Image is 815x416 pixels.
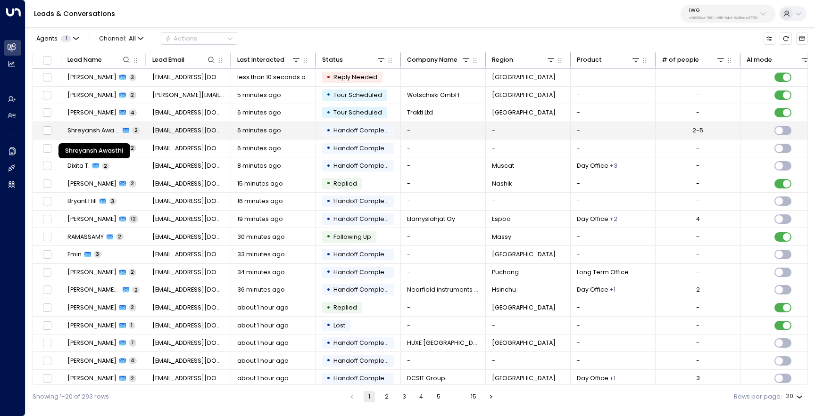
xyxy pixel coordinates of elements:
[67,357,116,365] span: Matt Portt
[492,268,519,277] span: Puchong
[33,33,82,44] button: Agents1
[152,303,225,312] span: elise.lopvet@protonmail.com
[237,339,289,347] span: about 1 hour ago
[237,55,284,65] div: Last Interacted
[492,285,516,294] span: Hsinchu
[450,391,462,402] div: …
[333,162,395,170] span: Handoff Completed
[492,108,556,117] span: London
[67,268,116,277] span: Aaron Lakshan
[129,109,137,116] span: 4
[326,141,331,155] div: •
[129,269,136,276] span: 2
[333,73,377,81] span: Reply Needed
[492,215,511,223] span: Espoo
[326,229,331,244] div: •
[333,268,395,276] span: Handoff Completed
[326,247,331,262] div: •
[407,55,471,65] div: Company Name
[401,122,486,139] td: -
[485,391,497,402] button: Go to next page
[42,231,52,242] span: Toggle select row
[486,139,571,157] td: -
[326,159,331,173] div: •
[407,374,445,383] span: DCSIT Group
[468,391,479,402] button: Go to page 15
[67,215,116,223] span: Kadri Lepiku
[786,390,805,403] div: 20
[36,36,58,42] span: Agents
[42,90,52,101] span: Toggle select row
[165,35,197,42] div: Actions
[492,233,511,241] span: Massy
[577,374,608,383] span: Day Office
[152,215,225,223] span: kadri@elamyslahjat.fi
[407,339,480,347] span: HUXE Dubai
[67,126,120,135] span: Shreyansh Awasthi
[492,303,556,312] span: Strasbourg
[747,55,811,65] div: AI mode
[577,268,629,277] span: Long Term Office
[42,55,52,65] span: Toggle select all
[237,126,281,135] span: 6 minutes ago
[407,108,433,117] span: Trakti Ltd
[401,175,486,193] td: -
[346,391,497,402] nav: pagination navigation
[237,73,310,82] span: less than 10 seconds ago
[116,233,124,240] span: 2
[42,143,52,154] span: Toggle select row
[681,5,775,23] button: IWGe92915cb-7661-49f5-9dc1-5c58aae37760
[571,228,656,245] td: -
[333,250,395,258] span: Handoff Completed
[129,357,137,364] span: 4
[326,176,331,191] div: •
[571,69,656,86] td: -
[333,233,371,241] span: Following Up
[401,246,486,263] td: -
[42,356,52,367] span: Toggle select row
[333,303,357,311] span: Replied
[401,264,486,281] td: -
[42,125,52,136] span: Toggle select row
[152,126,225,135] span: shreyansh.awasthi@urspayce.com
[129,35,136,42] span: All
[333,179,357,188] span: Replied
[152,197,225,205] span: hillselite@myyahoo.com
[764,33,775,44] button: Customize
[129,339,136,346] span: 7
[237,321,289,330] span: about 1 hour ago
[152,321,225,330] span: olivina27@hotmail.com
[237,357,289,365] span: about 1 hour ago
[42,107,52,118] span: Toggle select row
[399,391,410,402] button: Go to page 3
[696,108,699,117] div: -
[326,283,331,297] div: •
[571,299,656,317] td: -
[129,375,136,382] span: 2
[696,250,699,259] div: -
[129,74,136,81] span: 3
[152,55,184,65] div: Lead Email
[696,91,699,99] div: -
[129,91,136,98] span: 2
[322,55,343,65] div: Status
[696,73,699,82] div: -
[96,33,147,44] span: Channel:
[492,374,556,383] span: Paris
[492,55,556,65] div: Region
[492,339,556,347] span: Dubai
[696,268,699,277] div: -
[333,285,395,294] span: Handoff Completed
[42,320,52,331] span: Toggle select row
[407,215,455,223] span: Elämyslahjat Oy
[381,391,392,402] button: Go to page 2
[577,285,608,294] span: Day Office
[67,197,97,205] span: Bryant Hill
[67,162,90,170] span: Dixita T.
[152,55,216,65] div: Lead Email
[696,162,699,170] div: -
[416,391,427,402] button: Go to page 4
[67,374,116,383] span: Linda DOS SANTOS
[237,215,283,223] span: 19 minutes ago
[577,55,641,65] div: Product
